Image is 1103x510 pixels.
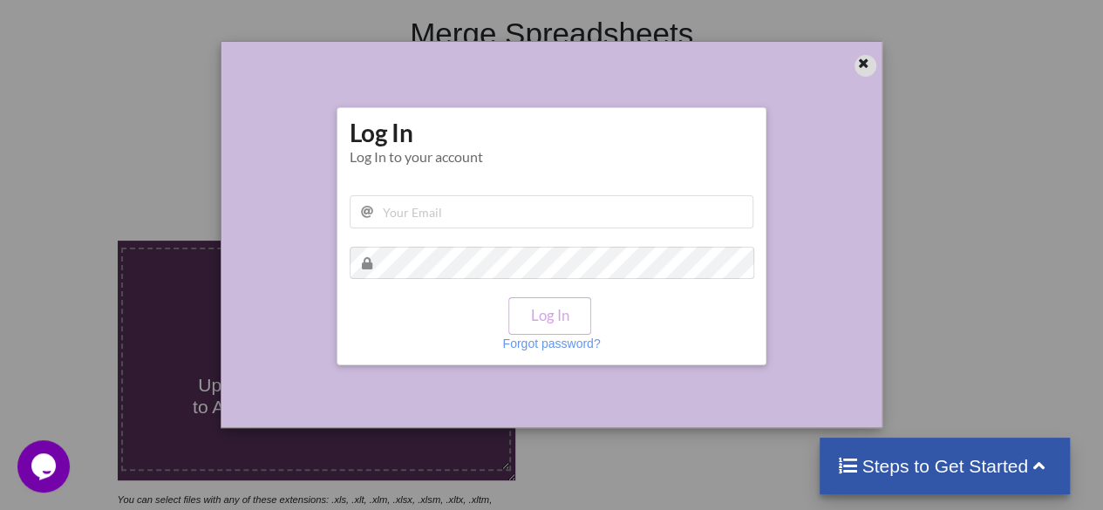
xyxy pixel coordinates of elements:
h1: Log In [350,117,753,165]
p: Forgot password? [502,335,600,352]
iframe: chat widget [17,440,73,493]
input: Your Email [350,195,753,228]
h4: Steps to Get Started [837,455,1052,477]
div: Log In to your account [350,148,753,165]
